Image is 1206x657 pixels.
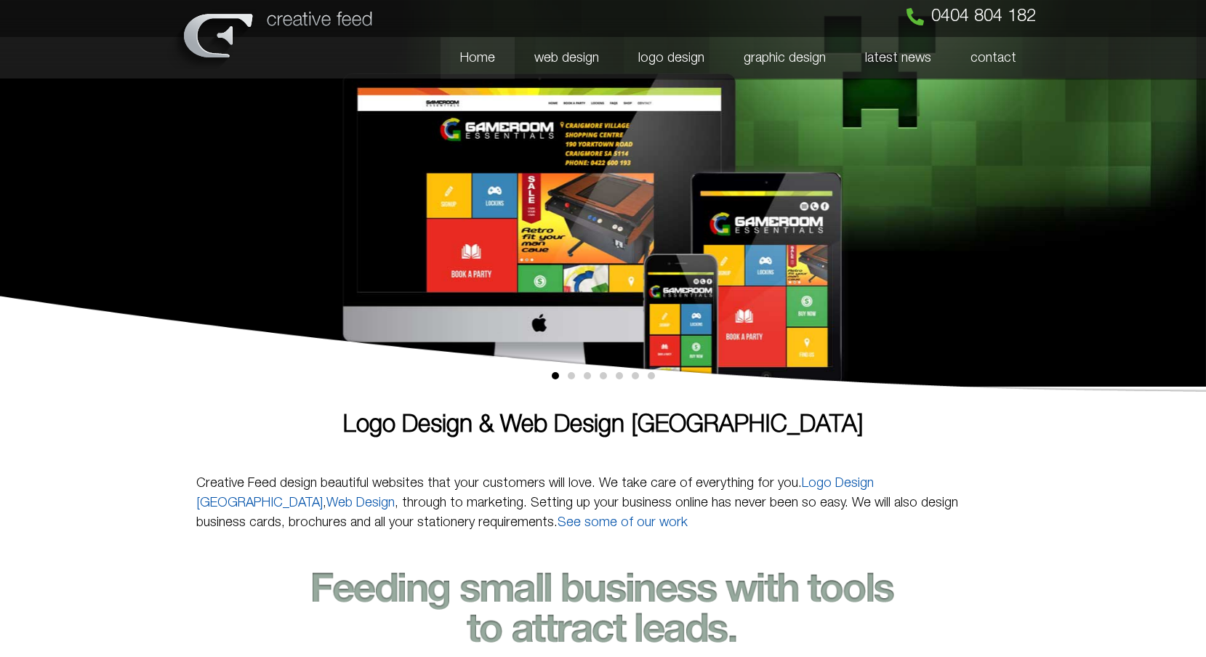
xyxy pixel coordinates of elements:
a: 0404 804 182 [906,8,1036,25]
h1: Logo Design & Web Design [GEOGRAPHIC_DATA] [196,414,1010,438]
span: Go to slide 5 [616,372,623,379]
a: Home [441,37,515,79]
a: Web Design [326,497,395,509]
span: Go to slide 7 [648,372,655,379]
span: Go to slide 6 [632,372,639,379]
a: web design [515,37,619,79]
span: 0404 804 182 [931,8,1036,25]
a: graphic design [724,37,845,79]
span: Go to slide 3 [584,372,591,379]
p: Creative Feed design beautiful websites that your customers will love. We take care of everything... [196,474,1010,533]
span: Go to slide 4 [600,372,607,379]
a: latest news [845,37,951,79]
a: contact [951,37,1036,79]
span: Go to slide 1 [552,372,559,379]
nav: Menu [385,37,1036,79]
a: logo design [619,37,724,79]
span: Go to slide 2 [568,372,575,379]
a: See some of our work [558,517,688,528]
